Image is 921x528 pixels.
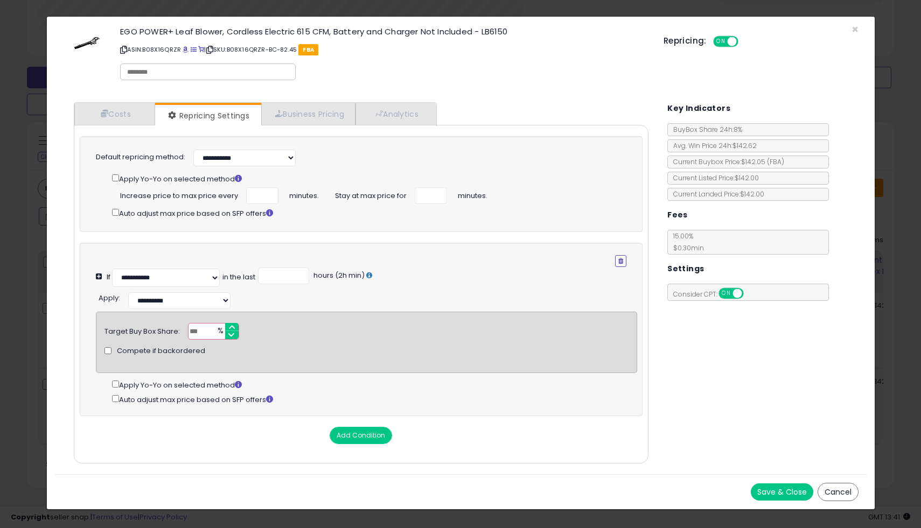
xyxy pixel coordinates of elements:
[104,323,180,337] div: Target Buy Box Share:
[667,208,688,222] h5: Fees
[618,258,623,264] i: Remove Condition
[112,393,638,405] div: Auto adjust max price based on SFP offers
[668,157,784,166] span: Current Buybox Price:
[120,187,238,201] span: Increase price to max price every
[720,289,733,298] span: ON
[742,289,759,298] span: OFF
[751,483,813,501] button: Save & Close
[99,290,120,304] div: :
[668,231,704,252] span: 15.00 %
[668,125,742,134] span: BuyBox Share 24h: 8%
[261,103,355,125] a: Business Pricing
[736,37,753,46] span: OFF
[298,44,318,55] span: FBA
[335,187,407,201] span: Stay at max price for
[667,102,730,115] h5: Key Indicators
[668,290,758,299] span: Consider CPT:
[458,187,487,201] span: minutes.
[767,157,784,166] span: ( FBA )
[667,262,704,276] h5: Settings
[183,45,189,54] a: BuyBox page
[120,41,647,58] p: ASIN: B08X16QRZR | SKU: B08X16QRZR-BC-82.45
[330,427,392,444] button: Add Condition
[191,45,197,54] a: All offer listings
[668,141,757,150] span: Avg. Win Price 24h: $142.62
[741,157,784,166] span: $142.05
[99,293,118,303] span: Apply
[668,189,764,199] span: Current Landed Price: $142.00
[312,270,365,280] span: hours (2h min)
[714,37,728,46] span: ON
[289,187,319,201] span: minutes.
[71,27,103,60] img: 31th4F8670L._SL60_.jpg
[222,272,255,283] div: in the last
[74,103,155,125] a: Costs
[155,105,261,126] a: Repricing Settings
[112,378,638,391] div: Apply Yo-Yo on selected method
[112,207,627,219] div: Auto adjust max price based on SFP offers
[818,483,859,501] button: Cancel
[198,45,204,54] a: Your listing only
[211,323,228,340] span: %
[117,346,205,356] span: Compete if backordered
[355,103,435,125] a: Analytics
[668,173,759,182] span: Current Listed Price: $142.00
[668,243,704,252] span: $0.30 min
[852,22,859,37] span: ×
[664,37,707,45] h5: Repricing:
[120,27,647,36] h3: EGO POWER+ Leaf Blower, Cordless Electric 615 CFM, Battery and Charger Not Included - LB6150
[96,152,185,163] label: Default repricing method:
[112,172,627,185] div: Apply Yo-Yo on selected method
